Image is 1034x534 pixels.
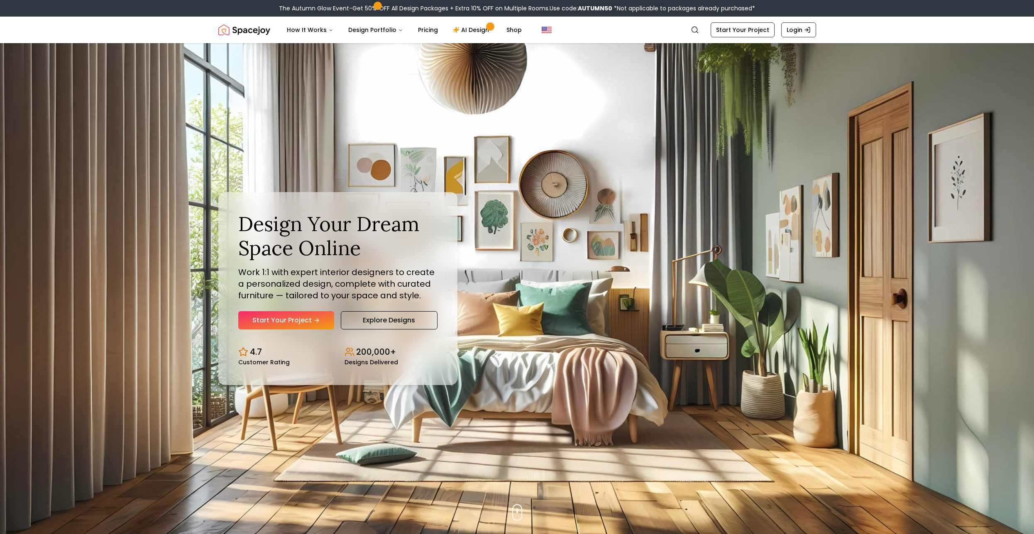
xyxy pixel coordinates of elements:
[612,4,755,12] span: *Not applicable to packages already purchased*
[218,22,270,38] img: Spacejoy Logo
[280,22,340,38] button: How It Works
[342,22,410,38] button: Design Portfolio
[578,4,612,12] b: AUTUMN50
[550,4,612,12] span: Use code:
[218,17,816,43] nav: Global
[238,359,290,365] small: Customer Rating
[238,212,438,260] h1: Design Your Dream Space Online
[711,22,775,37] a: Start Your Project
[345,359,398,365] small: Designs Delivered
[500,22,528,38] a: Shop
[279,4,755,12] div: The Autumn Glow Event-Get 50% OFF All Design Packages + Extra 10% OFF on Multiple Rooms.
[446,22,498,38] a: AI Design
[218,22,270,38] a: Spacejoy
[411,22,445,38] a: Pricing
[238,339,438,365] div: Design stats
[542,25,552,35] img: United States
[280,22,528,38] nav: Main
[356,346,396,358] p: 200,000+
[781,22,816,37] a: Login
[250,346,262,358] p: 4.7
[238,311,334,329] a: Start Your Project
[238,266,438,301] p: Work 1:1 with expert interior designers to create a personalized design, complete with curated fu...
[341,311,438,329] a: Explore Designs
